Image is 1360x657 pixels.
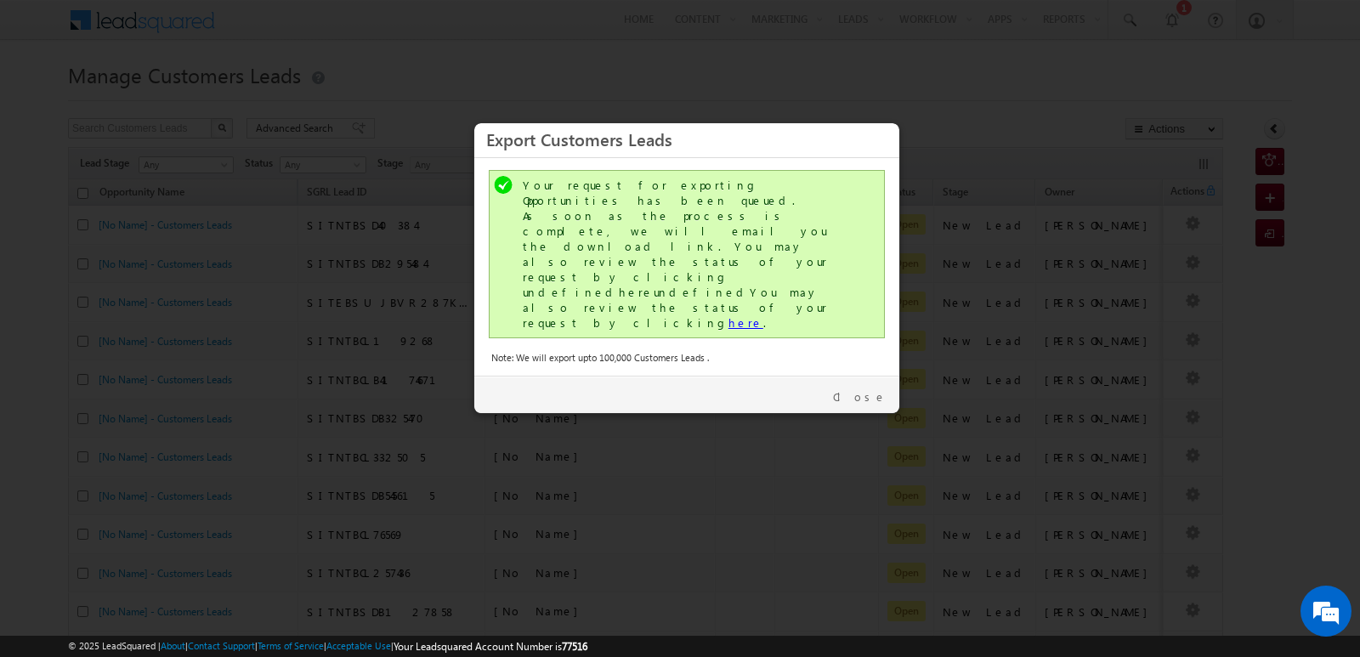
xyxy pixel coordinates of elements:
[833,389,887,405] a: Close
[728,315,763,330] a: here
[188,640,255,651] a: Contact Support
[161,640,185,651] a: About
[326,640,391,651] a: Acceptable Use
[562,640,587,653] span: 77516
[491,350,882,365] div: Note: We will export upto 100,000 Customers Leads .
[258,640,324,651] a: Terms of Service
[523,178,854,331] div: Your request for exporting Opportunities has been queued. As soon as the process is complete, we ...
[394,640,587,653] span: Your Leadsquared Account Number is
[486,124,887,154] h3: Export Customers Leads
[68,638,587,654] span: © 2025 LeadSquared | | | | |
